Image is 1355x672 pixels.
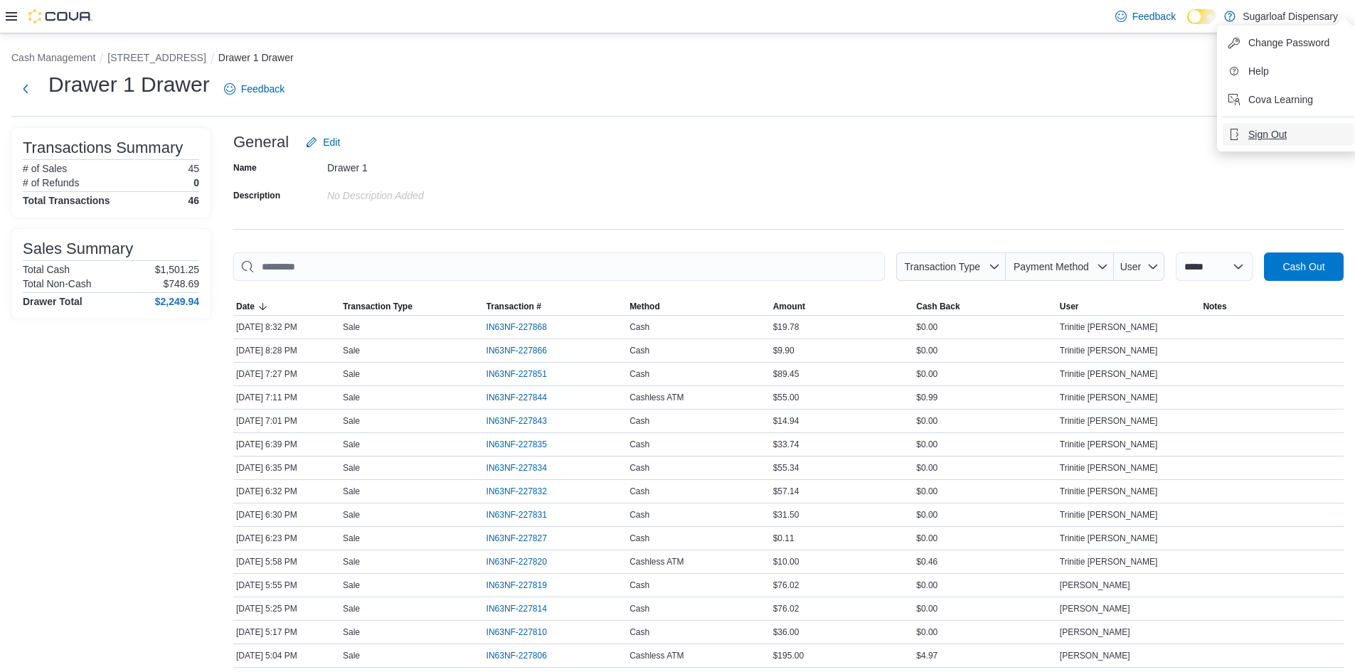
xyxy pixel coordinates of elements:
span: Dark Mode [1187,24,1188,25]
h4: Total Transactions [23,195,110,206]
span: Payment Method [1014,261,1089,272]
nav: An example of EuiBreadcrumbs [11,50,1344,68]
span: Trinitie [PERSON_NAME] [1060,462,1158,474]
span: $10.00 [773,556,799,567]
span: Cash [629,626,649,638]
span: Cash [629,486,649,497]
p: Sale [343,603,360,614]
span: User [1120,261,1142,272]
span: IN63NF-227844 [487,392,547,403]
img: Cova [28,9,92,23]
button: Cash Out [1264,252,1344,281]
span: $195.00 [773,650,804,661]
span: [PERSON_NAME] [1060,650,1130,661]
button: IN63NF-227835 [487,436,561,453]
div: $0.46 [913,553,1057,570]
button: IN63NF-227820 [487,553,561,570]
button: User [1057,298,1201,315]
h3: Sales Summary [23,240,133,257]
span: IN63NF-227810 [487,626,547,638]
button: Cash Management [11,52,95,63]
button: IN63NF-227832 [487,483,561,500]
button: Change Password [1223,31,1354,54]
p: Sugarloaf Dispensary [1243,8,1338,25]
span: Cash [629,580,649,591]
span: IN63NF-227820 [487,556,547,567]
button: IN63NF-227844 [487,389,561,406]
span: Transaction Type [904,261,980,272]
button: Cash Back [913,298,1057,315]
span: Notes [1203,301,1226,312]
span: Transaction # [487,301,541,312]
button: IN63NF-227866 [487,342,561,359]
div: [DATE] 7:11 PM [233,389,340,406]
p: Sale [343,462,360,474]
p: Sale [343,415,360,427]
h3: General [233,134,289,151]
p: Sale [343,556,360,567]
input: Dark Mode [1187,9,1217,24]
span: Cash Back [916,301,960,312]
div: $0.00 [913,412,1057,430]
p: Sale [343,368,360,380]
button: User [1114,252,1164,281]
p: $1,501.25 [155,264,199,275]
span: IN63NF-227834 [487,462,547,474]
button: IN63NF-227843 [487,412,561,430]
span: IN63NF-227827 [487,533,547,544]
h4: Drawer Total [23,296,83,307]
span: Cash Out [1282,260,1324,274]
button: Edit [300,128,346,156]
label: Description [233,190,280,201]
span: Help [1248,64,1269,78]
div: $0.00 [913,366,1057,383]
p: Sale [343,321,360,333]
span: Cova Learning [1248,92,1313,107]
p: Sale [343,345,360,356]
div: [DATE] 6:32 PM [233,483,340,500]
p: 45 [188,163,199,174]
div: [DATE] 8:32 PM [233,319,340,336]
span: Trinitie [PERSON_NAME] [1060,556,1158,567]
p: Sale [343,580,360,591]
span: Cash [629,439,649,450]
div: $0.00 [913,319,1057,336]
div: $0.00 [913,600,1057,617]
span: Trinitie [PERSON_NAME] [1060,368,1158,380]
div: [DATE] 5:04 PM [233,647,340,664]
span: $36.00 [773,626,799,638]
button: Transaction # [484,298,627,315]
div: $0.00 [913,624,1057,641]
button: Drawer 1 Drawer [218,52,294,63]
span: Cashless ATM [629,392,684,403]
span: Sign Out [1248,127,1287,142]
span: IN63NF-227835 [487,439,547,450]
button: Date [233,298,340,315]
p: Sale [343,486,360,497]
span: Cashless ATM [629,556,684,567]
button: IN63NF-227868 [487,319,561,336]
div: [DATE] 6:30 PM [233,506,340,523]
span: Date [236,301,255,312]
span: Trinitie [PERSON_NAME] [1060,392,1158,403]
span: $9.90 [773,345,795,356]
span: Trinitie [PERSON_NAME] [1060,321,1158,333]
div: $0.00 [913,506,1057,523]
p: 0 [193,177,199,188]
button: IN63NF-227834 [487,459,561,476]
span: Cash [629,345,649,356]
span: Trinitie [PERSON_NAME] [1060,486,1158,497]
span: IN63NF-227851 [487,368,547,380]
p: Sale [343,509,360,521]
div: $0.99 [913,389,1057,406]
div: [DATE] 5:25 PM [233,600,340,617]
h1: Drawer 1 Drawer [48,70,210,99]
div: [DATE] 7:27 PM [233,366,340,383]
p: Sale [343,392,360,403]
div: $0.00 [913,483,1057,500]
span: Cash [629,321,649,333]
h6: # of Refunds [23,177,79,188]
span: IN63NF-227832 [487,486,547,497]
h6: Total Cash [23,264,70,275]
span: Edit [323,135,340,149]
